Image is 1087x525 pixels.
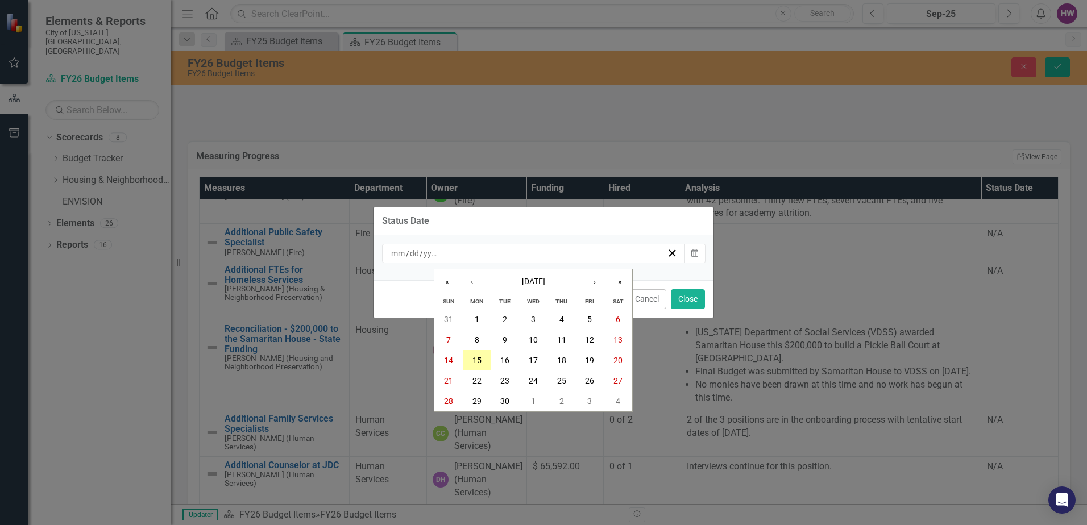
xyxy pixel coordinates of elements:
[547,350,576,370] button: September 18, 2025
[576,350,604,370] button: September 19, 2025
[587,315,592,324] abbr: September 5, 2025
[519,391,547,411] button: October 1, 2025
[491,370,519,391] button: September 23, 2025
[531,397,536,406] abbr: October 1, 2025
[585,356,594,365] abbr: September 19, 2025
[491,309,519,330] button: September 2, 2025
[484,269,582,294] button: [DATE]
[557,356,566,365] abbr: September 18, 2025
[519,350,547,370] button: September 17, 2025
[491,350,519,370] button: September 16, 2025
[519,309,547,330] button: September 3, 2025
[444,315,453,324] abbr: August 31, 2025
[443,298,454,305] abbr: Sunday
[391,248,406,259] input: mm
[576,391,604,411] button: October 3, 2025
[434,350,463,370] button: September 14, 2025
[604,391,632,411] button: October 4, 2025
[604,370,632,391] button: September 27, 2025
[531,315,536,324] abbr: September 3, 2025
[582,269,607,294] button: ›
[616,397,620,406] abbr: October 4, 2025
[459,269,484,294] button: ‹
[500,356,509,365] abbr: September 16, 2025
[472,376,482,385] abbr: September 22, 2025
[604,309,632,330] button: September 6, 2025
[547,330,576,350] button: September 11, 2025
[519,370,547,391] button: September 24, 2025
[475,315,479,324] abbr: September 1, 2025
[585,376,594,385] abbr: September 26, 2025
[444,397,453,406] abbr: September 28, 2025
[500,376,509,385] abbr: September 23, 2025
[1048,486,1076,514] div: Open Intercom Messenger
[499,298,511,305] abbr: Tuesday
[607,269,632,294] button: »
[444,356,453,365] abbr: September 14, 2025
[671,289,705,309] button: Close
[463,309,491,330] button: September 1, 2025
[434,391,463,411] button: September 28, 2025
[434,370,463,391] button: September 21, 2025
[559,315,564,324] abbr: September 4, 2025
[491,391,519,411] button: September 30, 2025
[470,298,483,305] abbr: Monday
[557,376,566,385] abbr: September 25, 2025
[613,298,624,305] abbr: Saturday
[529,376,538,385] abbr: September 24, 2025
[576,370,604,391] button: September 26, 2025
[555,298,567,305] abbr: Thursday
[434,330,463,350] button: September 7, 2025
[434,309,463,330] button: August 31, 2025
[475,335,479,344] abbr: September 8, 2025
[434,269,459,294] button: «
[444,376,453,385] abbr: September 21, 2025
[382,216,429,226] div: Status Date
[503,335,507,344] abbr: September 9, 2025
[616,315,620,324] abbr: September 6, 2025
[604,330,632,350] button: September 13, 2025
[613,335,623,344] abbr: September 13, 2025
[420,248,423,259] span: /
[423,248,439,259] input: yyyy
[585,335,594,344] abbr: September 12, 2025
[547,370,576,391] button: September 25, 2025
[472,397,482,406] abbr: September 29, 2025
[463,350,491,370] button: September 15, 2025
[529,335,538,344] abbr: September 10, 2025
[557,335,566,344] abbr: September 11, 2025
[522,277,545,286] span: [DATE]
[527,298,540,305] abbr: Wednesday
[519,330,547,350] button: September 10, 2025
[503,315,507,324] abbr: September 2, 2025
[559,397,564,406] abbr: October 2, 2025
[613,356,623,365] abbr: September 20, 2025
[409,248,420,259] input: dd
[547,309,576,330] button: September 4, 2025
[547,391,576,411] button: October 2, 2025
[463,330,491,350] button: September 8, 2025
[613,376,623,385] abbr: September 27, 2025
[406,248,409,259] span: /
[491,330,519,350] button: September 9, 2025
[587,397,592,406] abbr: October 3, 2025
[529,356,538,365] abbr: September 17, 2025
[628,289,666,309] button: Cancel
[500,397,509,406] abbr: September 30, 2025
[472,356,482,365] abbr: September 15, 2025
[446,335,451,344] abbr: September 7, 2025
[463,391,491,411] button: September 29, 2025
[604,350,632,370] button: September 20, 2025
[463,370,491,391] button: September 22, 2025
[585,298,594,305] abbr: Friday
[576,309,604,330] button: September 5, 2025
[576,330,604,350] button: September 12, 2025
